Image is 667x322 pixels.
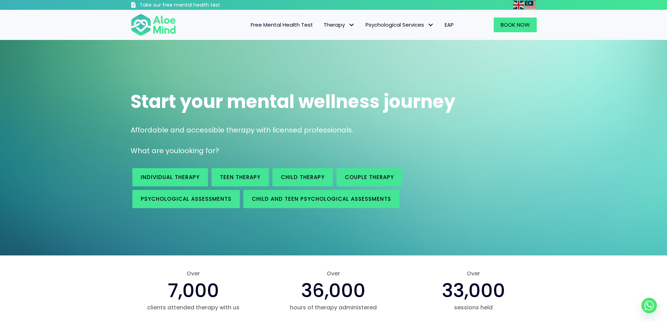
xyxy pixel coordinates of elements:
a: Individual therapy [132,168,208,186]
span: Therapy: submenu [347,20,357,30]
img: en [513,1,524,9]
p: Affordable and accessible therapy with licensed professionals. [131,125,537,135]
a: Psychological assessments [132,190,240,208]
span: Child Therapy [281,173,325,181]
span: clients attended therapy with us [131,303,257,311]
span: hours of therapy administered [270,303,396,311]
a: Book Now [494,18,537,32]
img: Aloe mind Logo [131,13,176,36]
a: Malay [525,1,537,9]
span: Free Mental Health Test [251,21,313,28]
span: Over [131,269,257,278]
span: Book Now [501,21,530,28]
span: Psychological Services: submenu [426,20,436,30]
span: Over [410,269,536,278]
a: Take our free mental health test [131,2,258,10]
span: sessions held [410,303,536,311]
span: Psychological Services [366,21,434,28]
span: 33,000 [442,277,505,304]
span: looking for? [178,146,219,156]
a: TherapyTherapy: submenu [318,18,360,32]
span: Over [270,269,396,278]
h3: Take our free mental health test [140,2,258,9]
a: EAP [439,18,459,32]
span: Psychological assessments [141,195,231,203]
a: Couple therapy [336,168,402,186]
img: ms [525,1,536,9]
a: Child Therapy [272,168,333,186]
span: Couple therapy [345,173,394,181]
a: Child and Teen Psychological assessments [243,190,399,208]
a: English [513,1,525,9]
span: EAP [445,21,454,28]
span: Teen Therapy [220,173,260,181]
a: Whatsapp [641,298,657,313]
span: Start your mental wellness journey [131,89,456,114]
a: Free Mental Health Test [245,18,318,32]
span: 7,000 [168,277,219,304]
span: 36,000 [301,277,366,304]
span: What are you [131,146,178,156]
a: Teen Therapy [211,168,269,186]
span: Individual therapy [141,173,200,181]
span: Therapy [324,21,355,28]
a: Psychological ServicesPsychological Services: submenu [360,18,439,32]
span: Child and Teen Psychological assessments [252,195,391,203]
nav: Menu [185,18,459,32]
